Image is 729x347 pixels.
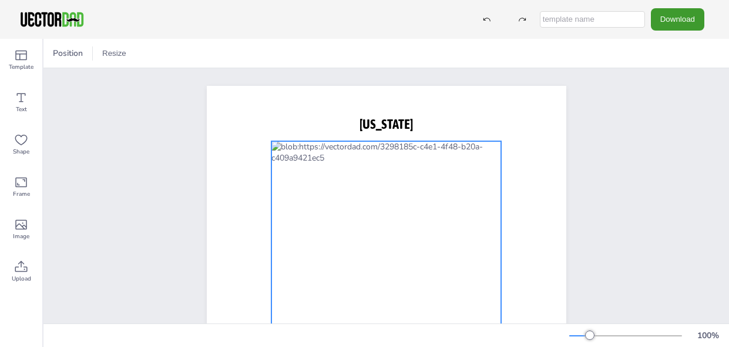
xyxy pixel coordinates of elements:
button: Resize [98,44,131,63]
div: 100 % [694,330,722,341]
span: Upload [12,274,31,283]
span: Image [13,232,29,241]
span: Template [9,62,33,72]
span: Shape [13,147,29,156]
span: Position [51,48,85,59]
span: [US_STATE] [360,116,413,132]
span: Frame [13,189,30,199]
span: Text [16,105,27,114]
img: VectorDad-1.png [19,11,85,28]
button: Download [651,8,704,30]
input: template name [540,11,645,28]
